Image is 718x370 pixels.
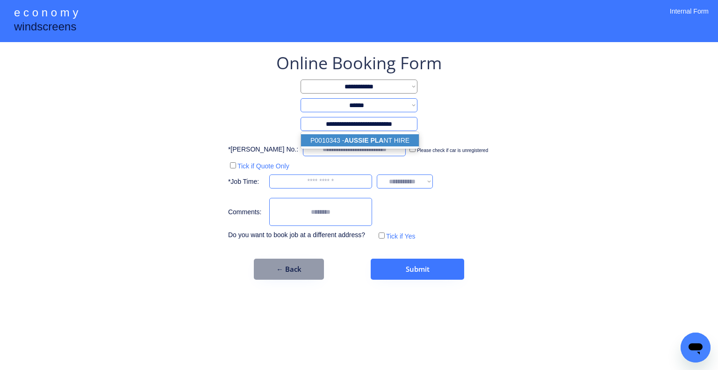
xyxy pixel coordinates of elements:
[344,137,383,144] strong: AUSSIE PLA
[228,208,265,217] div: Comments:
[228,231,372,240] div: Do you want to book job at a different address?
[228,177,265,187] div: *Job Time:
[681,333,711,363] iframe: Button to launch messaging window
[670,7,709,28] div: Internal Form
[14,19,76,37] div: windscreens
[301,134,419,146] p: P0010343 - NT HIRE
[417,148,488,153] label: Please check if car is unregistered
[276,51,442,75] div: Online Booking Form
[237,162,289,170] label: Tick if Quote Only
[228,145,298,154] div: *[PERSON_NAME] No.:
[371,259,464,280] button: Submit
[14,5,78,22] div: e c o n o m y
[254,259,324,280] button: ← Back
[301,131,417,138] div: Choose *New Contact if name is not on the list
[386,232,416,240] label: Tick if Yes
